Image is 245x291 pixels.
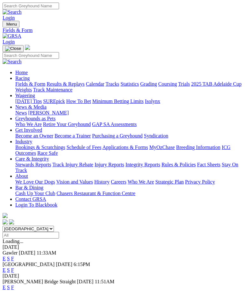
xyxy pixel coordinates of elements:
[15,110,27,115] a: News
[94,179,109,185] a: History
[3,256,6,261] a: E
[158,81,177,87] a: Coursing
[3,59,22,65] img: Search
[3,285,6,290] a: E
[3,239,23,244] span: Loading...
[15,116,56,121] a: Greyhounds as Pets
[11,285,14,290] a: F
[15,162,238,173] a: Stay On Track
[15,191,242,196] div: Bar & Dining
[3,232,59,239] input: Select date
[111,179,126,185] a: Careers
[3,273,242,279] div: [DATE]
[125,162,160,167] a: Integrity Reports
[15,75,30,81] a: Racing
[3,244,242,250] div: [DATE]
[106,81,119,87] a: Tracks
[15,179,55,185] a: We Love Our Dogs
[19,250,35,256] span: [DATE]
[15,98,42,104] a: [DATE] Tips
[9,219,14,224] img: twitter.svg
[15,145,65,150] a: Bookings & Scratchings
[6,22,17,27] span: Menu
[3,219,8,224] img: facebook.svg
[56,179,93,185] a: Vision and Values
[3,250,18,256] span: Gawler
[102,145,148,150] a: Applications & Forms
[3,21,19,28] button: Toggle navigation
[92,98,144,104] a: Minimum Betting Limits
[7,256,10,261] a: S
[95,279,115,284] span: 11:51AM
[161,162,196,167] a: Rules & Policies
[7,267,10,273] a: S
[128,179,154,185] a: Who We Are
[3,262,55,267] span: [GEOGRAPHIC_DATA]
[56,191,135,196] a: Chasers Restaurant & Function Centre
[185,179,215,185] a: Privacy Policy
[7,285,10,290] a: S
[15,110,242,116] div: News & Media
[121,81,139,87] a: Statistics
[15,162,51,167] a: Stewards Reports
[56,262,72,267] span: [DATE]
[92,133,143,138] a: Purchasing a Greyhound
[15,179,242,185] div: About
[3,45,24,52] button: Toggle navigation
[15,139,32,144] a: Industry
[15,122,242,127] div: Greyhounds as Pets
[37,150,58,156] a: Race Safe
[15,98,242,104] div: Wagering
[15,191,55,196] a: Cash Up Your Club
[66,98,91,104] a: How To Bet
[11,256,14,261] a: F
[15,173,28,179] a: About
[15,185,43,190] a: Bar & Dining
[94,162,124,167] a: Injury Reports
[3,267,6,273] a: E
[11,267,14,273] a: F
[92,122,137,127] a: GAP SA Assessments
[3,15,15,20] a: Login
[28,110,69,115] a: [PERSON_NAME]
[43,122,91,127] a: Retire Your Greyhound
[37,250,56,256] span: 11:33AM
[25,45,30,50] img: logo-grsa-white.png
[3,9,22,15] img: Search
[15,162,242,173] div: Care & Integrity
[52,162,93,167] a: Track Injury Rebate
[3,33,21,39] img: GRSA
[149,145,175,150] a: MyOzChase
[155,179,184,185] a: Strategic Plan
[15,202,57,208] a: Login To Blackbook
[15,133,242,139] div: Get Involved
[144,133,168,138] a: Syndication
[15,93,35,98] a: Wagering
[55,133,91,138] a: Become a Trainer
[3,28,242,33] a: Fields & Form
[74,262,90,267] span: 6:15PM
[178,81,190,87] a: Trials
[140,81,157,87] a: Grading
[15,70,28,75] a: Home
[33,87,72,92] a: Track Maintenance
[15,196,46,202] a: Contact GRSA
[197,162,220,167] a: Fact Sheets
[5,46,21,51] img: Close
[86,81,104,87] a: Calendar
[3,213,8,218] img: logo-grsa-white.png
[3,3,59,9] input: Search
[3,52,59,59] input: Search
[43,98,65,104] a: SUREpick
[15,145,242,156] div: Industry
[15,104,47,110] a: News & Media
[77,279,93,284] span: [DATE]
[191,81,241,87] a: 2025 TAB Adelaide Cup
[15,156,49,161] a: Care & Integrity
[15,127,42,133] a: Get Involved
[47,81,85,87] a: Results & Replays
[15,145,231,156] a: ICG Outcomes
[3,39,15,44] a: Login
[15,81,45,87] a: Fields & Form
